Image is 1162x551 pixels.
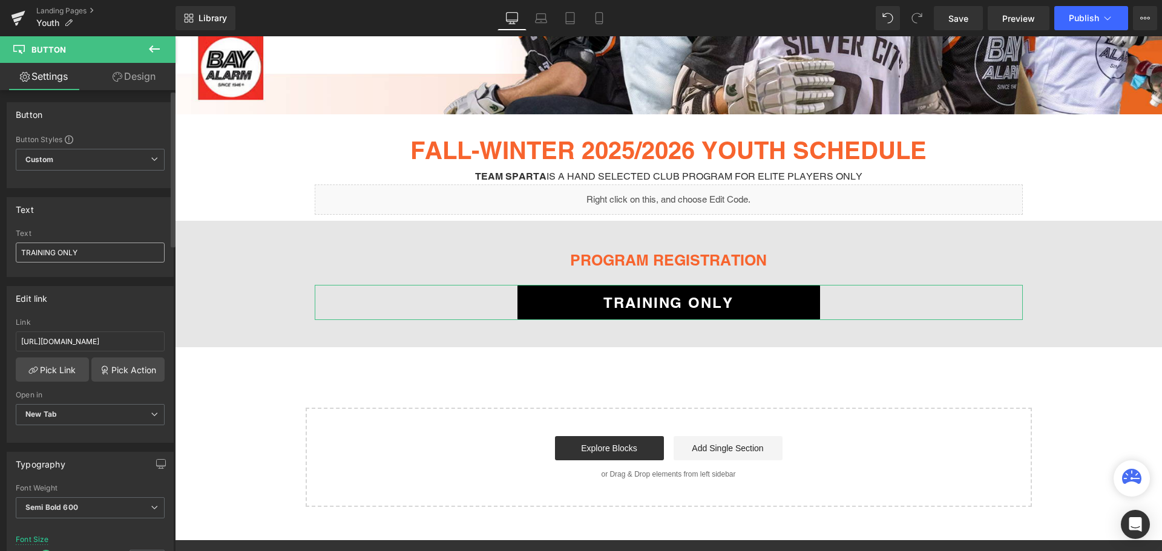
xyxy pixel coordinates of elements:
b: Custom [25,155,53,165]
span: Library [199,13,227,24]
a: Design [90,63,178,90]
button: Undo [876,6,900,30]
a: Explore Blocks [380,400,489,424]
div: Text [16,229,165,238]
div: Typography [16,452,65,469]
b: Semi Bold 600 [25,503,78,512]
span: Publish [1069,13,1099,23]
a: TRAINING ONLY [343,249,645,284]
a: Pick Link [16,357,89,382]
button: More [1133,6,1157,30]
div: Font Size [16,535,49,544]
a: Tablet [556,6,585,30]
div: Text [16,198,34,215]
a: Preview [988,6,1049,30]
a: Desktop [497,6,527,30]
div: Open Intercom Messenger [1121,510,1150,539]
input: https://your-shop.myshopify.com [16,331,165,351]
p: or Drag & Drop elements from left sidebar [150,434,838,442]
b: New Tab [25,409,57,419]
button: Publish [1054,6,1128,30]
span: PROGRAM REGISTRATION [395,215,592,233]
span: Youth [36,18,59,28]
div: Button [16,103,42,120]
span: TRAINING ONLY [428,258,559,275]
div: Open in [16,391,165,399]
span: Team SPARTA [300,134,372,146]
span: Preview [1002,12,1035,25]
a: New Library [176,6,235,30]
p: is a Hand Selected Club Program for Elite Players Only [140,132,848,148]
div: Button Styles [16,134,165,144]
a: Landing Pages [36,6,176,16]
div: Edit link [16,287,48,304]
a: Add Single Section [499,400,608,424]
span: Button [31,45,66,54]
span: Save [948,12,968,25]
strong: FALL-WINTER 2025/2026 YOUTH SCHEDULE [235,100,752,128]
button: Redo [905,6,929,30]
a: Mobile [585,6,614,30]
div: Link [16,318,165,327]
a: Laptop [527,6,556,30]
a: Pick Action [91,357,165,382]
div: Font Weight [16,484,165,492]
